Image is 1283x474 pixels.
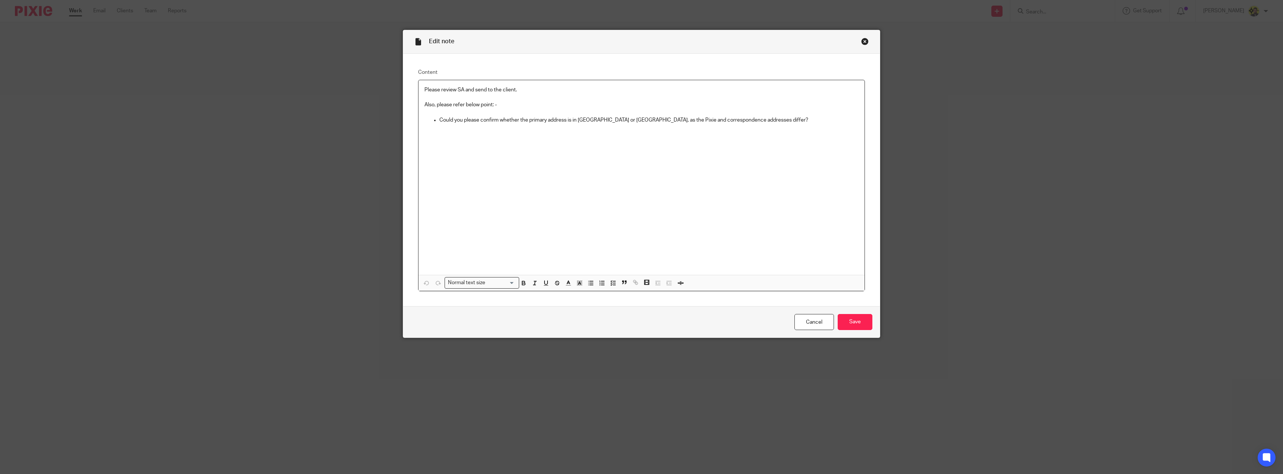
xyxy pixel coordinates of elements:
[488,279,515,287] input: Search for option
[424,86,859,94] p: Please review SA and send to the client.
[429,38,454,44] span: Edit note
[446,279,487,287] span: Normal text size
[445,277,519,289] div: Search for option
[439,116,859,124] p: Could you please confirm whether the primary address is in [GEOGRAPHIC_DATA] or [GEOGRAPHIC_DATA]...
[861,38,869,45] div: Close this dialog window
[794,314,834,330] a: Cancel
[424,101,859,109] p: Also, please refer below point: -
[838,314,872,330] input: Save
[418,69,865,76] label: Content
